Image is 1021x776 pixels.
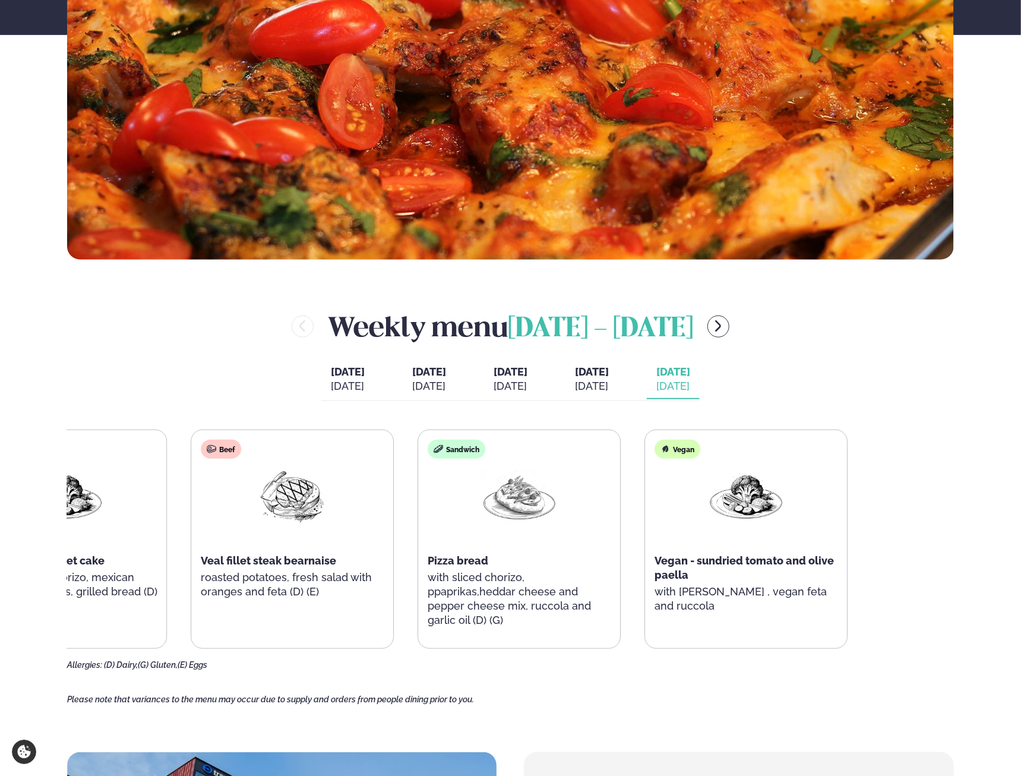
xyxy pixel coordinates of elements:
[331,365,365,378] span: [DATE]
[575,379,609,393] div: [DATE]
[707,316,729,337] button: menu-btn-right
[565,360,618,399] button: [DATE] [DATE]
[201,570,384,599] p: roasted potatoes, fresh salad with oranges and feta (D) (E)
[207,444,217,454] img: beef.svg
[138,660,178,670] span: (G) Gluten,
[67,660,102,670] span: Allergies:
[709,468,785,523] img: Vegan.png
[647,360,700,399] button: [DATE] [DATE]
[428,570,611,627] p: with sliced chorizo, ppaprikas,heddar cheese and pepper cheese mix, ruccola and garlic oil (D) (G)
[28,468,104,523] img: Vegan.png
[201,554,337,567] span: Veal fillet steak bearnaise
[331,379,365,393] div: [DATE]
[67,695,474,704] span: Please note that variances to the menu may occur due to supply and orders from people dining prio...
[482,468,558,523] img: Pizza-Bread.png
[661,444,671,454] img: Vegan.svg
[494,379,527,393] div: [DATE]
[575,365,609,379] span: [DATE]
[292,316,314,337] button: menu-btn-left
[494,365,527,378] span: [DATE]
[412,365,446,378] span: [DATE]
[428,554,489,567] span: Pizza bread
[655,554,834,581] span: Vegan - sundried tomato and olive paella
[412,379,446,393] div: [DATE]
[255,468,331,523] img: Beef-Meat.png
[104,660,138,670] span: (D) Dairy,
[655,440,701,459] div: Vegan
[434,444,444,454] img: sandwich-new-16px.svg
[201,440,242,459] div: Beef
[655,585,838,613] p: with [PERSON_NAME] , vegan feta and ruccola
[12,740,36,764] a: Cookie settings
[656,379,690,393] div: [DATE]
[403,360,456,399] button: [DATE] [DATE]
[178,660,207,670] span: (E) Eggs
[428,440,486,459] div: Sandwich
[656,365,690,378] span: [DATE]
[508,316,693,342] span: [DATE] - [DATE]
[484,360,537,399] button: [DATE] [DATE]
[328,307,693,346] h2: Weekly menu
[321,360,374,399] button: [DATE] [DATE]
